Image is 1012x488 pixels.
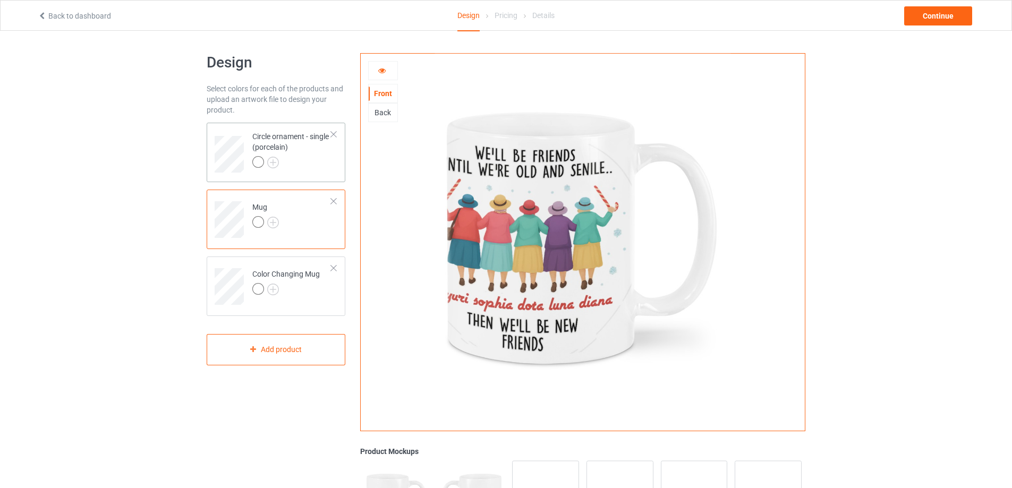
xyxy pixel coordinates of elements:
[267,284,279,295] img: svg+xml;base64,PD94bWwgdmVyc2lvbj0iMS4wIiBlbmNvZGluZz0iVVRGLTgiPz4KPHN2ZyB3aWR0aD0iMjJweCIgaGVpZ2...
[207,53,345,72] h1: Design
[267,157,279,168] img: svg+xml;base64,PD94bWwgdmVyc2lvbj0iMS4wIiBlbmNvZGluZz0iVVRGLTgiPz4KPHN2ZyB3aWR0aD0iMjJweCIgaGVpZ2...
[207,123,345,182] div: Circle ornament - single (porcelain)
[457,1,480,31] div: Design
[904,6,972,25] div: Continue
[369,88,397,99] div: Front
[532,1,555,30] div: Details
[207,190,345,249] div: Mug
[207,334,345,365] div: Add product
[267,217,279,228] img: svg+xml;base64,PD94bWwgdmVyc2lvbj0iMS4wIiBlbmNvZGluZz0iVVRGLTgiPz4KPHN2ZyB3aWR0aD0iMjJweCIgaGVpZ2...
[207,83,345,115] div: Select colors for each of the products and upload an artwork file to design your product.
[252,202,279,227] div: Mug
[360,446,805,457] div: Product Mockups
[207,256,345,316] div: Color Changing Mug
[252,131,331,167] div: Circle ornament - single (porcelain)
[495,1,517,30] div: Pricing
[38,12,111,20] a: Back to dashboard
[252,269,320,294] div: Color Changing Mug
[369,107,397,118] div: Back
